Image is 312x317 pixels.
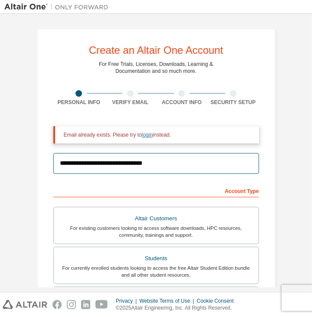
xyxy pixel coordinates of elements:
img: instagram.svg [67,300,76,309]
div: Account Type [53,183,259,197]
div: Website Terms of Use [139,297,197,304]
a: login [142,132,153,138]
div: Create an Altair One Account [89,45,223,56]
div: Verify Email [105,99,156,106]
div: Email already exists. Please try to instead. [64,131,252,138]
div: For currently enrolled students looking to access the free Altair Student Edition bundle and all ... [59,265,253,278]
p: © 2025 Altair Engineering, Inc. All Rights Reserved. [116,304,239,312]
div: For Free Trials, Licenses, Downloads, Learning & Documentation and so much more. [99,61,213,75]
div: Account Info [156,99,208,106]
img: altair_logo.svg [3,300,47,309]
div: Cookie Consent [197,297,239,304]
img: facebook.svg [53,300,62,309]
div: Privacy [116,297,139,304]
div: Personal Info [53,99,105,106]
div: Altair Customers [59,212,253,225]
img: youtube.svg [95,300,108,309]
div: For existing customers looking to access software downloads, HPC resources, community, trainings ... [59,225,253,239]
img: Altair One [4,3,113,11]
img: linkedin.svg [81,300,90,309]
div: Students [59,252,253,265]
div: Security Setup [207,99,259,106]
